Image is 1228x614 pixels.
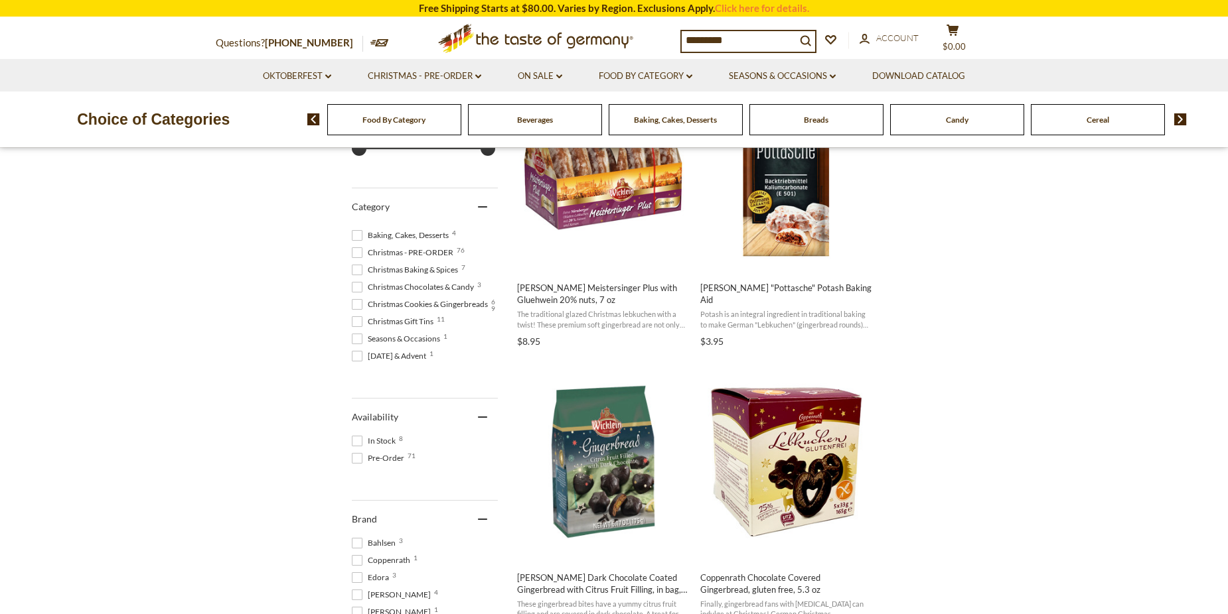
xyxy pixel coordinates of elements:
a: [PHONE_NUMBER] [265,36,353,48]
span: Pre-Order [352,452,408,464]
a: Click here for details. [715,2,809,14]
span: 4 [452,229,456,236]
span: 76 [457,247,465,253]
span: 71 [408,452,416,459]
span: Christmas Gift Tins [352,316,437,328]
span: Availability [352,411,398,422]
span: 1 [429,350,433,357]
span: 1 [414,554,418,561]
span: 4 [434,589,438,595]
span: 3 [399,537,403,544]
img: next arrow [1174,113,1187,125]
span: [PERSON_NAME] Dark Chocolate Coated Gingerbread with Citrus Fruit Filling, in bag, 6.17 oz [517,572,689,595]
span: $8.95 [517,336,540,347]
span: Seasons & Occasions [352,333,444,345]
span: Christmas Baking & Spices [352,264,462,276]
a: Beverages [517,115,553,125]
span: Christmas - PRE-ORDER [352,247,457,259]
span: 69 [491,298,498,312]
span: The traditional glazed Christmas lebkuchen with a twist! These premium soft gingerbread are not o... [517,309,689,330]
a: Baking, Cakes, Desserts [634,115,717,125]
a: Seasons & Occasions [729,69,836,84]
span: 3 [477,281,481,288]
a: Ostmann [698,73,874,351]
a: Food By Category [599,69,692,84]
span: Christmas Cookies & Gingerbreads [352,298,492,310]
span: Edora [352,572,393,583]
span: Account [876,32,919,43]
a: Wicklein Meistersinger Plus with Gluehwein 20% nuts, 7 oz [515,73,691,351]
span: 1 [434,606,438,613]
span: Baking, Cakes, Desserts [352,229,453,241]
span: 3 [392,572,396,578]
span: [PERSON_NAME] "Pottasche" Potash Baking Aid [700,282,872,306]
a: Download Catalog [872,69,965,84]
span: Potash is an integral ingredient in traditional baking to make German "Lebkuchen" (gingerbread ro... [700,309,872,330]
img: Wicklein Meistersinger Plus with Gluehwein 20% nuts, 7 oz [515,85,691,261]
span: In Stock [352,435,400,447]
a: Candy [946,115,968,125]
p: Questions? [216,34,363,52]
span: Brand [352,513,377,524]
span: 8 [399,435,403,442]
span: 11 [437,316,445,322]
span: 7 [461,264,465,271]
span: [DATE] & Advent [352,350,430,362]
a: On Sale [518,69,562,84]
span: Bahlsen [352,537,400,549]
img: previous arrow [307,113,320,125]
a: Christmas - PRE-ORDER [368,69,481,84]
span: Category [352,201,390,212]
a: Breads [804,115,828,125]
button: $0.00 [933,24,972,57]
span: [PERSON_NAME] [352,589,435,601]
a: Oktoberfest [263,69,331,84]
a: Food By Category [362,115,425,125]
span: $3.95 [700,336,724,347]
span: Coppenrath [352,554,414,566]
span: Coppenrath Chocolate Covered Gingerbread, gluten free, 5.3 oz [700,572,872,595]
span: 1 [443,333,447,339]
span: [PERSON_NAME] Meistersinger Plus with Gluehwein 20% nuts, 7 oz [517,282,689,306]
a: Cereal [1087,115,1109,125]
a: Account [860,31,919,46]
span: Christmas Chocolates & Candy [352,281,478,293]
span: $0.00 [943,41,966,52]
img: Wicklein Dark Chocolate Coated Gingerbread with Citrus Fruit Filling [515,374,691,550]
